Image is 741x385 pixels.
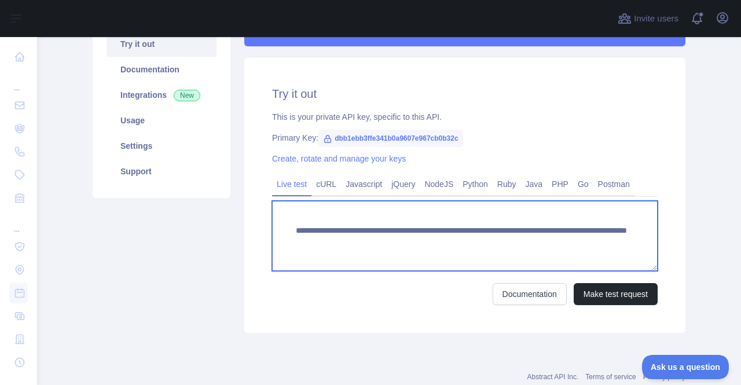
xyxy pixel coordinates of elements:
[9,211,28,234] div: ...
[527,373,579,381] a: Abstract API Inc.
[107,133,217,159] a: Settings
[272,111,658,123] div: This is your private API key, specific to this API.
[493,175,521,193] a: Ruby
[547,175,573,193] a: PHP
[318,130,463,147] span: dbb1ebb3ffe341b0a9607e967cb0b32c
[107,159,217,184] a: Support
[272,86,658,102] h2: Try it out
[493,283,567,305] a: Documentation
[107,82,217,108] a: Integrations New
[311,175,341,193] a: cURL
[272,154,406,163] a: Create, rotate and manage your keys
[107,108,217,133] a: Usage
[642,355,729,379] iframe: Toggle Customer Support
[585,373,636,381] a: Terms of service
[615,9,681,28] button: Invite users
[458,175,493,193] a: Python
[9,69,28,93] div: ...
[341,175,387,193] a: Javascript
[573,175,593,193] a: Go
[272,132,658,144] div: Primary Key:
[107,31,217,57] a: Try it out
[574,283,658,305] button: Make test request
[272,175,311,193] a: Live test
[420,175,458,193] a: NodeJS
[593,175,634,193] a: Postman
[521,175,548,193] a: Java
[174,90,200,101] span: New
[107,57,217,82] a: Documentation
[387,175,420,193] a: jQuery
[634,12,678,25] span: Invite users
